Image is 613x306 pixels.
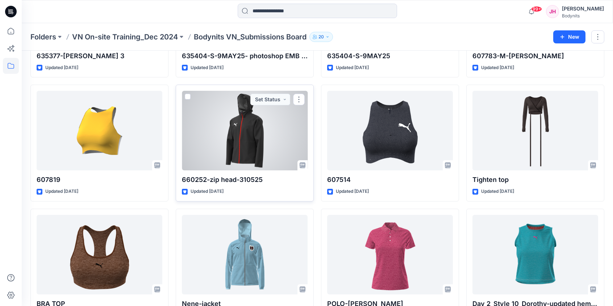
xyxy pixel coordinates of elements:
[336,188,369,195] p: Updated [DATE]
[30,32,56,42] a: Folders
[182,51,308,61] p: 635404-S-9MAY25- photoshop EMB AW
[37,175,162,185] p: 607819
[327,51,453,61] p: 635404-S-9MAY25
[481,188,514,195] p: Updated [DATE]
[318,33,324,41] p: 20
[191,188,224,195] p: Updated [DATE]
[472,91,598,170] a: Tighten top
[182,215,308,294] a: Nene-jacket
[327,215,453,294] a: POLO-DOROTHY
[72,32,178,42] a: VN On-site Training_Dec 2024
[309,32,333,42] button: 20
[327,175,453,185] p: 607514
[194,32,306,42] p: Bodynits VN_Submissions Board
[481,64,514,72] p: Updated [DATE]
[191,64,224,72] p: Updated [DATE]
[45,64,78,72] p: Updated [DATE]
[37,215,162,294] a: BRA TOP
[37,51,162,61] p: 635377-[PERSON_NAME] 3
[45,188,78,195] p: Updated [DATE]
[553,30,585,43] button: New
[562,13,604,18] div: Bodynits
[37,91,162,170] a: 607819
[472,51,598,61] p: 607783-M-[PERSON_NAME]
[182,91,308,170] a: 660252-zip head-310525
[562,4,604,13] div: [PERSON_NAME]
[546,5,559,18] div: JH
[472,215,598,294] a: Day 2_Style 10_Dorothy-updated hem as support team adv
[336,64,369,72] p: Updated [DATE]
[472,175,598,185] p: Tighten top
[327,91,453,170] a: 607514
[531,6,542,12] span: 99+
[182,175,308,185] p: 660252-zip head-310525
